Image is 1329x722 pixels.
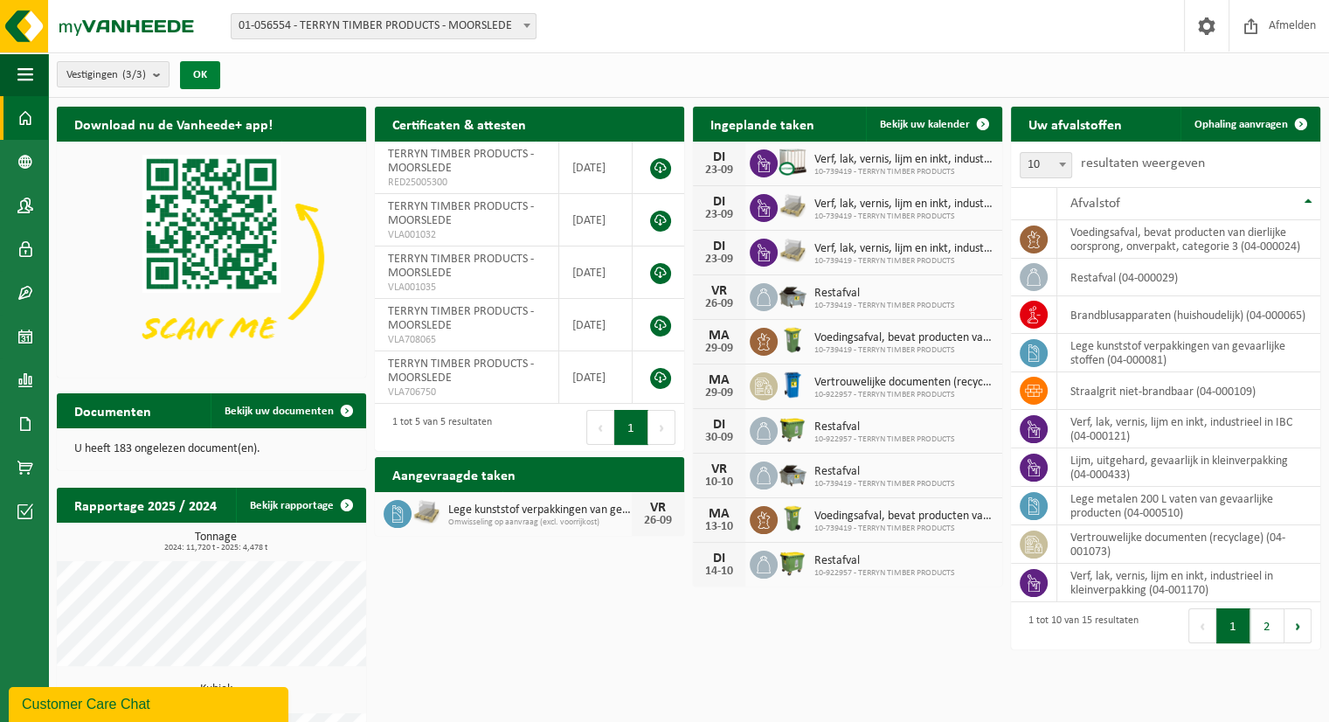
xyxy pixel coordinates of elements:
span: 01-056554 - TERRYN TIMBER PRODUCTS - MOORSLEDE [232,14,536,38]
div: 29-09 [702,387,737,399]
span: TERRYN TIMBER PRODUCTS - MOORSLEDE [388,305,534,332]
span: 2024: 11,720 t - 2025: 4,478 t [66,544,366,552]
td: [DATE] [559,351,633,404]
span: 01-056554 - TERRYN TIMBER PRODUCTS - MOORSLEDE [231,13,536,39]
img: Download de VHEPlus App [57,142,366,374]
button: 1 [614,410,648,445]
span: Restafval [814,287,955,301]
span: TERRYN TIMBER PRODUCTS - MOORSLEDE [388,200,534,227]
span: Voedingsafval, bevat producten van dierlijke oorsprong, onverpakt, categorie 3 [814,510,993,524]
button: OK [180,61,220,89]
span: Restafval [814,420,955,434]
a: Bekijk uw kalender [866,107,1000,142]
img: WB-1100-HPE-GN-50 [778,414,807,444]
img: PB-IC-CU [778,147,807,177]
img: WB-5000-GAL-GY-01 [778,459,807,489]
span: Bekijk uw documenten [225,406,334,417]
td: verf, lak, vernis, lijm en inkt, industrieel in IBC (04-000121) [1057,410,1320,448]
span: TERRYN TIMBER PRODUCTS - MOORSLEDE [388,148,534,175]
img: LP-PA-00000-WDN-11 [778,191,807,221]
span: RED25005300 [388,176,545,190]
span: VLA001035 [388,281,545,295]
div: MA [702,507,737,521]
div: 29-09 [702,343,737,355]
a: Bekijk rapportage [236,488,364,523]
span: 10 [1020,152,1072,178]
span: Verf, lak, vernis, lijm en inkt, industrieel in 200lt-vat [814,242,993,256]
td: straalgrit niet-brandbaar (04-000109) [1057,372,1320,410]
span: 10-739419 - TERRYN TIMBER PRODUCTS [814,256,993,267]
span: 10-739419 - TERRYN TIMBER PRODUCTS [814,345,993,356]
div: DI [702,240,737,253]
span: Vestigingen [66,62,146,88]
h3: Tonnage [66,531,366,552]
span: Bekijk uw kalender [880,119,970,130]
span: TERRYN TIMBER PRODUCTS - MOORSLEDE [388,253,534,280]
td: [DATE] [559,299,633,351]
span: Afvalstof [1070,197,1120,211]
h2: Download nu de Vanheede+ app! [57,107,290,141]
count: (3/3) [122,69,146,80]
img: WB-0140-HPE-GN-50 [778,325,807,355]
div: 23-09 [702,164,737,177]
label: resultaten weergeven [1081,156,1205,170]
h2: Rapportage 2025 / 2024 [57,488,234,522]
td: [DATE] [559,246,633,299]
span: 10-739419 - TERRYN TIMBER PRODUCTS [814,524,993,534]
div: 14-10 [702,566,737,578]
button: Vestigingen(3/3) [57,61,170,87]
img: LP-PA-00000-WDN-11 [412,497,441,527]
button: 1 [1216,608,1250,643]
div: VR [702,462,737,476]
img: WB-0140-HPE-GN-50 [778,503,807,533]
iframe: chat widget [9,684,292,722]
button: Previous [586,410,614,445]
div: 23-09 [702,209,737,221]
span: Lege kunststof verpakkingen van gevaarlijke stoffen [448,503,632,517]
h2: Aangevraagde taken [375,457,533,491]
button: Next [648,410,675,445]
div: DI [702,150,737,164]
span: Ophaling aanvragen [1194,119,1288,130]
div: DI [702,418,737,432]
div: DI [702,195,737,209]
div: 1 tot 10 van 15 resultaten [1020,607,1139,645]
div: 26-09 [702,298,737,310]
span: Verf, lak, vernis, lijm en inkt, industrieel in ibc [814,153,993,167]
td: restafval (04-000029) [1057,259,1320,296]
span: VLA706750 [388,385,545,399]
span: Omwisseling op aanvraag (excl. voorrijkost) [448,517,632,528]
div: 23-09 [702,253,737,266]
div: MA [702,373,737,387]
a: Ophaling aanvragen [1180,107,1319,142]
td: brandblusapparaten (huishoudelijk) (04-000065) [1057,296,1320,334]
td: verf, lak, vernis, lijm en inkt, industrieel in kleinverpakking (04-001170) [1057,564,1320,602]
div: 1 tot 5 van 5 resultaten [384,408,492,447]
span: TERRYN TIMBER PRODUCTS - MOORSLEDE [388,358,534,385]
div: 10-10 [702,476,737,489]
span: Voedingsafval, bevat producten van dierlijke oorsprong, onverpakt, categorie 3 [814,331,993,345]
td: voedingsafval, bevat producten van dierlijke oorsprong, onverpakt, categorie 3 (04-000024) [1057,220,1320,259]
span: 10-922957 - TERRYN TIMBER PRODUCTS [814,568,955,579]
span: 10 [1021,153,1071,177]
span: VLA708065 [388,333,545,347]
div: 13-10 [702,521,737,533]
span: 10-922957 - TERRYN TIMBER PRODUCTS [814,390,993,400]
div: VR [640,501,675,515]
h2: Ingeplande taken [693,107,832,141]
td: lijm, uitgehard, gevaarlijk in kleinverpakking (04-000433) [1057,448,1320,487]
img: WB-1100-HPE-GN-50 [778,548,807,578]
h2: Certificaten & attesten [375,107,543,141]
td: lege metalen 200 L vaten van gevaarlijke producten (04-000510) [1057,487,1320,525]
h2: Documenten [57,393,169,427]
span: Vertrouwelijke documenten (recyclage) [814,376,993,390]
div: 26-09 [640,515,675,527]
span: Restafval [814,465,955,479]
div: DI [702,552,737,566]
img: WB-0240-HPE-BE-09 [778,370,807,399]
img: LP-PA-00000-WDN-11 [778,236,807,266]
h2: Uw afvalstoffen [1011,107,1139,141]
span: 10-922957 - TERRYN TIMBER PRODUCTS [814,434,955,445]
span: VLA001032 [388,228,545,242]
